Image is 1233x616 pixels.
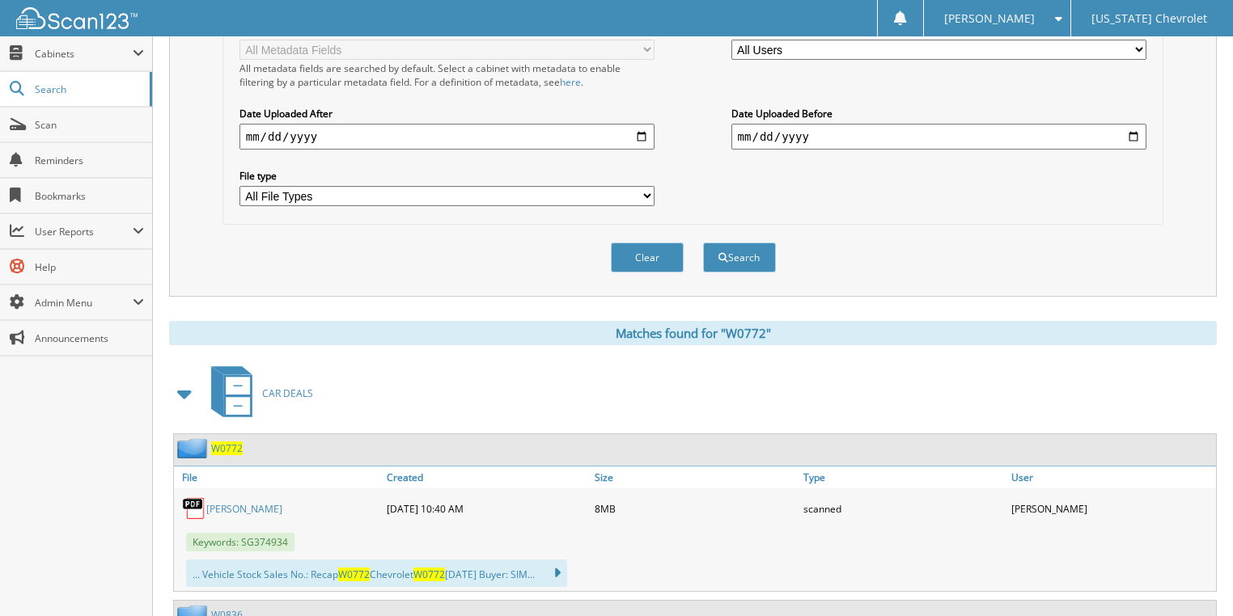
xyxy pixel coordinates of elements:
[383,492,591,525] div: [DATE] 10:40 AM
[239,124,655,150] input: start
[731,124,1147,150] input: end
[560,75,581,89] a: here
[1007,492,1216,525] div: [PERSON_NAME]
[35,296,133,310] span: Admin Menu
[211,441,243,455] a: W0772
[383,466,591,488] a: Created
[174,466,383,488] a: File
[35,331,144,345] span: Announcements
[731,107,1147,120] label: Date Uploaded Before
[35,225,133,238] span: User Reports
[35,47,133,61] span: Cabinets
[177,438,211,458] img: folder2.png
[35,260,144,274] span: Help
[186,533,294,551] span: Keywords: SG374934
[338,567,370,581] span: W0772
[35,118,144,132] span: Scan
[182,496,206,521] img: PDF.png
[944,14,1035,23] span: [PERSON_NAME]
[799,466,1008,488] a: Type
[239,169,655,183] label: File type
[169,321,1217,345] div: Matches found for "W0772"
[206,502,282,516] a: [PERSON_NAME]
[1152,538,1233,616] iframe: Chat Widget
[591,492,799,525] div: 8MB
[413,567,445,581] span: W0772
[799,492,1008,525] div: scanned
[1007,466,1216,488] a: User
[239,61,655,89] div: All metadata fields are searched by default. Select a cabinet with metadata to enable filtering b...
[186,559,567,587] div: ... Vehicle Stock Sales No.: Recap Chevrolet [DATE] Buyer: SIM...
[262,386,313,400] span: CAR DEALS
[1091,14,1207,23] span: [US_STATE] Chevrolet
[239,107,655,120] label: Date Uploaded After
[16,7,138,29] img: scan123-logo-white.svg
[35,82,142,96] span: Search
[201,361,313,425] a: CAR DEALS
[35,189,144,203] span: Bookmarks
[35,154,144,167] span: Reminders
[611,243,684,272] button: Clear
[591,466,799,488] a: Size
[703,243,776,272] button: Search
